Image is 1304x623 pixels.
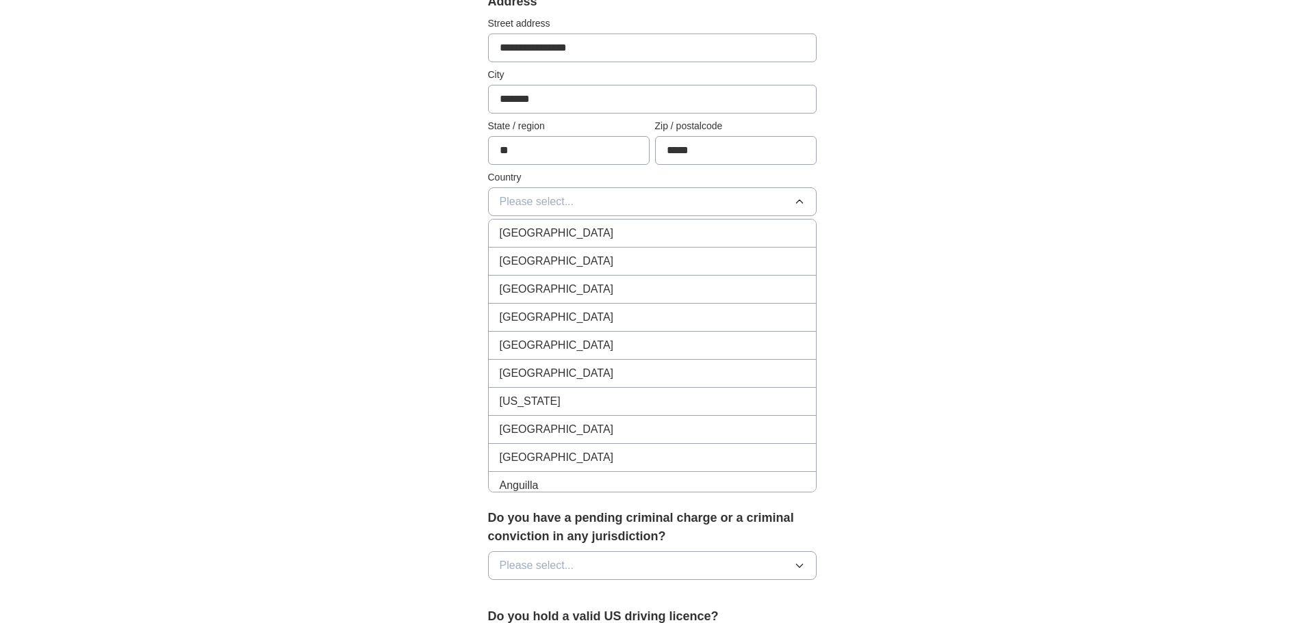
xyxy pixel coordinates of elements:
[488,119,650,133] label: State / region
[500,337,614,354] span: [GEOGRAPHIC_DATA]
[500,365,614,382] span: [GEOGRAPHIC_DATA]
[488,551,817,580] button: Please select...
[500,421,614,438] span: [GEOGRAPHIC_DATA]
[500,194,574,210] span: Please select...
[488,68,817,82] label: City
[655,119,817,133] label: Zip / postalcode
[500,309,614,326] span: [GEOGRAPHIC_DATA]
[488,16,817,31] label: Street address
[500,477,539,494] span: Anguilla
[500,449,614,466] span: [GEOGRAPHIC_DATA]
[488,187,817,216] button: Please select...
[500,281,614,297] span: [GEOGRAPHIC_DATA]
[488,509,817,546] label: Do you have a pending criminal charge or a criminal conviction in any jurisdiction?
[500,557,574,574] span: Please select...
[500,225,614,241] span: [GEOGRAPHIC_DATA]
[500,393,561,410] span: [US_STATE]
[500,253,614,269] span: [GEOGRAPHIC_DATA]
[488,170,817,185] label: Country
